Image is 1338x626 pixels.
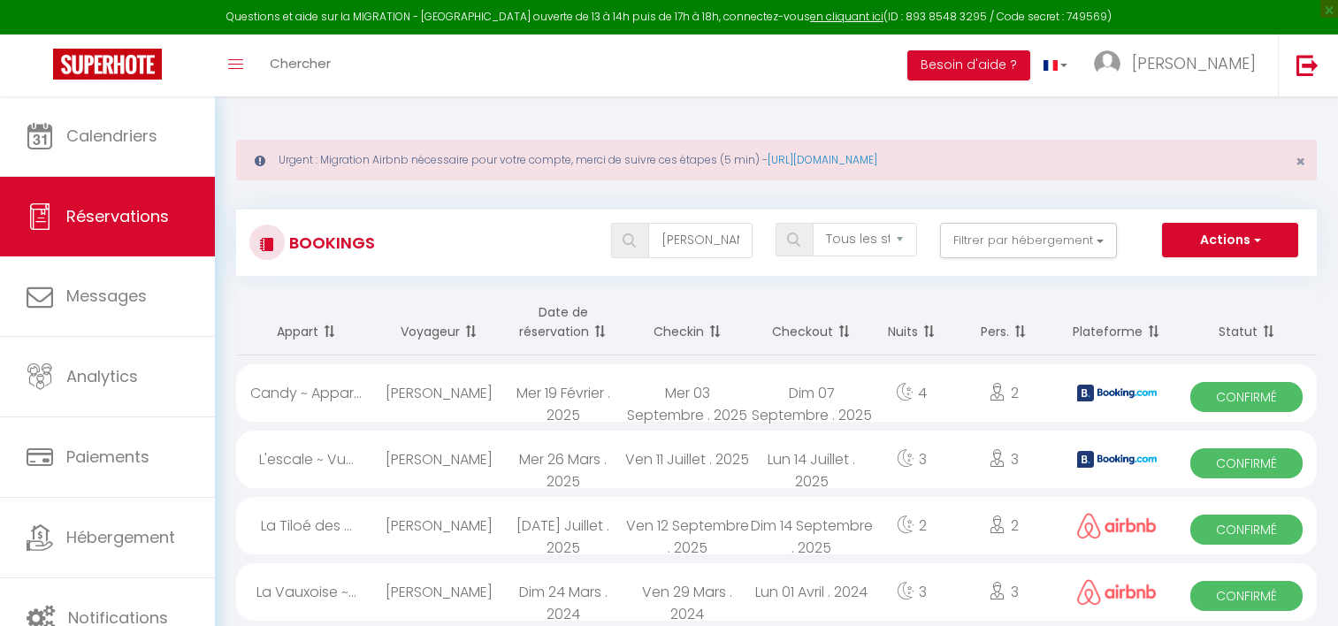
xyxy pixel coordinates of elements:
th: Sort by people [950,289,1058,355]
a: en cliquant ici [810,9,883,24]
h3: Bookings [285,223,375,263]
button: Besoin d'aide ? [907,50,1030,80]
span: Hébergement [66,526,175,548]
th: Sort by status [1176,289,1317,355]
th: Sort by channel [1058,289,1176,355]
span: Messages [66,285,147,307]
span: Analytics [66,365,138,387]
th: Sort by booking date [501,289,625,355]
a: Chercher [256,34,344,96]
th: Sort by nights [874,289,950,355]
button: Actions [1162,223,1298,258]
button: Close [1296,154,1305,170]
th: Sort by checkin [625,289,750,355]
span: Chercher [270,54,331,73]
a: [URL][DOMAIN_NAME] [768,152,877,167]
div: Urgent : Migration Airbnb nécessaire pour votre compte, merci de suivre ces étapes (5 min) - [236,140,1317,180]
span: Réservations [66,205,169,227]
th: Sort by guest [377,289,501,355]
th: Sort by checkout [749,289,874,355]
span: × [1296,150,1305,172]
iframe: LiveChat chat widget [1264,552,1338,626]
a: ... [PERSON_NAME] [1081,34,1278,96]
img: logout [1296,54,1319,76]
img: Super Booking [53,49,162,80]
input: Chercher [648,223,753,258]
span: [PERSON_NAME] [1132,52,1256,74]
img: ... [1094,50,1120,77]
th: Sort by rentals [236,289,377,355]
span: Paiements [66,446,149,468]
button: Filtrer par hébergement [940,223,1117,258]
span: Calendriers [66,125,157,147]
